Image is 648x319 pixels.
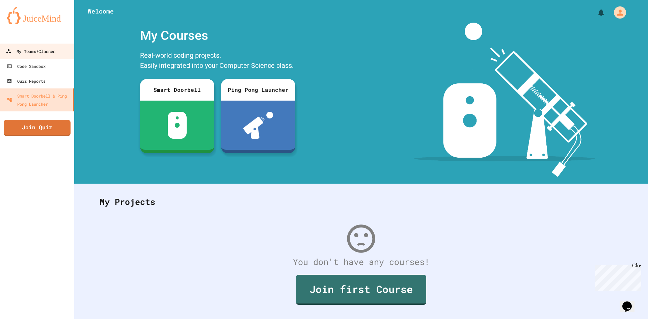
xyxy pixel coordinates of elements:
div: Ping Pong Launcher [221,79,295,101]
div: My Account [607,5,628,20]
div: You don't have any courses! [93,256,629,268]
a: Join Quiz [4,120,71,136]
img: logo-orange.svg [7,7,67,24]
a: Join first Course [296,275,426,305]
img: sdb-white.svg [168,112,187,139]
img: banner-image-my-projects.png [414,23,595,177]
iframe: chat widget [592,263,641,291]
div: Smart Doorbell & Ping Pong Launcher [7,92,70,108]
div: My Projects [93,189,629,215]
div: My Teams/Classes [6,47,55,56]
img: ppl-with-ball.png [243,112,273,139]
iframe: chat widget [620,292,641,312]
div: My Notifications [585,7,607,18]
div: Code Sandbox [7,62,46,70]
div: Quiz Reports [7,77,46,85]
div: Chat with us now!Close [3,3,47,43]
div: Smart Doorbell [140,79,214,101]
div: My Courses [137,23,299,49]
div: Real-world coding projects. Easily integrated into your Computer Science class. [137,49,299,74]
